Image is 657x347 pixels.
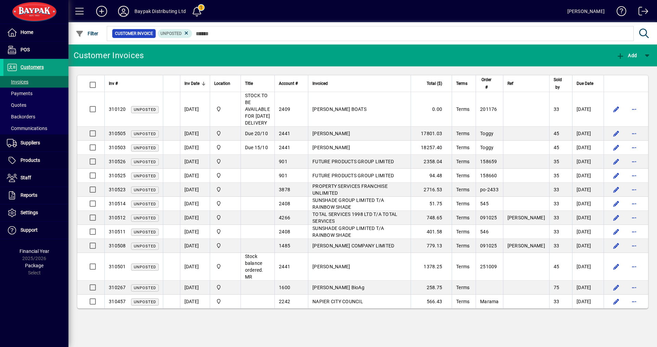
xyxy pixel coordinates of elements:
[480,215,497,220] span: 091025
[109,264,126,269] span: 310501
[279,285,290,290] span: 1600
[158,29,192,38] mat-chip: Customer Invoice Status: Unposted
[21,175,31,180] span: Staff
[214,228,236,235] span: Baypak - Onekawa
[134,174,156,178] span: Unposted
[611,104,622,115] button: Edit
[629,212,640,223] button: More options
[411,253,452,281] td: 1378.25
[554,229,559,234] span: 33
[115,30,153,37] span: Customer Invoice
[554,131,559,136] span: 45
[312,145,350,150] span: [PERSON_NAME]
[629,104,640,115] button: More options
[480,243,497,248] span: 091025
[312,285,364,290] span: [PERSON_NAME] BioAg
[411,127,452,141] td: 17801.03
[214,214,236,221] span: Baypak - Onekawa
[312,264,350,269] span: [PERSON_NAME]
[411,225,452,239] td: 401.58
[480,299,499,304] span: Marama
[7,79,28,85] span: Invoices
[456,80,467,87] span: Terms
[554,215,559,220] span: 33
[245,131,268,136] span: Due 20/10
[554,264,559,269] span: 45
[554,76,568,91] div: Sold by
[554,285,559,290] span: 75
[245,80,253,87] span: Title
[456,215,469,220] span: Terms
[245,93,270,126] span: STOCK TO BE AVAILABLE FOR [DATE] DELIVERY
[74,50,144,61] div: Customer Invoices
[629,142,640,153] button: More options
[507,80,545,87] div: Ref
[312,173,394,178] span: FUTURE PRODUCTS GROUP LIMITED
[214,158,236,165] span: Baypak - Onekawa
[109,106,126,112] span: 310120
[611,296,622,307] button: Edit
[279,215,290,220] span: 4266
[3,111,68,123] a: Backorders
[3,152,68,169] a: Products
[480,106,497,112] span: 201176
[633,1,648,24] a: Logout
[7,114,35,119] span: Backorders
[611,282,622,293] button: Edit
[21,140,40,145] span: Suppliers
[3,204,68,221] a: Settings
[312,183,388,196] span: PROPERTY SERVICES FRANCHISE UNLIMITED
[184,80,199,87] span: Inv Date
[480,76,499,91] div: Order #
[3,123,68,134] a: Communications
[134,265,156,269] span: Unposted
[91,5,113,17] button: Add
[629,296,640,307] button: More options
[214,242,236,249] span: Baypak - Onekawa
[611,1,627,24] a: Knowledge Base
[134,107,156,112] span: Unposted
[134,244,156,248] span: Unposted
[554,76,562,91] span: Sold by
[214,284,236,291] span: Baypak - Onekawa
[611,142,622,153] button: Edit
[312,80,407,87] div: Invoiced
[411,239,452,253] td: 779.13
[245,145,268,150] span: Due 15/10
[411,183,452,197] td: 2716.53
[572,281,604,295] td: [DATE]
[21,47,30,52] span: POS
[312,106,366,112] span: [PERSON_NAME] BOATS
[184,80,206,87] div: Inv Date
[411,155,452,169] td: 2358.04
[480,201,489,206] span: 545
[611,198,622,209] button: Edit
[572,169,604,183] td: [DATE]
[109,80,159,87] div: Inv #
[3,88,68,99] a: Payments
[611,184,622,195] button: Edit
[180,211,210,225] td: [DATE]
[411,141,452,155] td: 18257.40
[554,201,559,206] span: 33
[312,197,384,210] span: SUNSHADE GROUP LIMITED T/A RAINBOW SHADE
[611,261,622,272] button: Edit
[180,183,210,197] td: [DATE]
[312,131,350,136] span: [PERSON_NAME]
[7,102,26,108] span: Quotes
[109,145,126,150] span: 310503
[109,187,126,192] span: 310523
[312,211,397,224] span: TOTAL SERVICES 1998 LTD T/A TOTAL SERVICES
[180,281,210,295] td: [DATE]
[629,240,640,251] button: More options
[279,229,290,234] span: 2408
[554,299,559,304] span: 33
[411,295,452,308] td: 566.43
[480,131,493,136] span: Toggy
[629,261,640,272] button: More options
[180,225,210,239] td: [DATE]
[554,106,559,112] span: 33
[312,159,394,164] span: FUTURE PRODUCTS GROUP LIMITED
[109,159,126,164] span: 310526
[109,229,126,234] span: 310511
